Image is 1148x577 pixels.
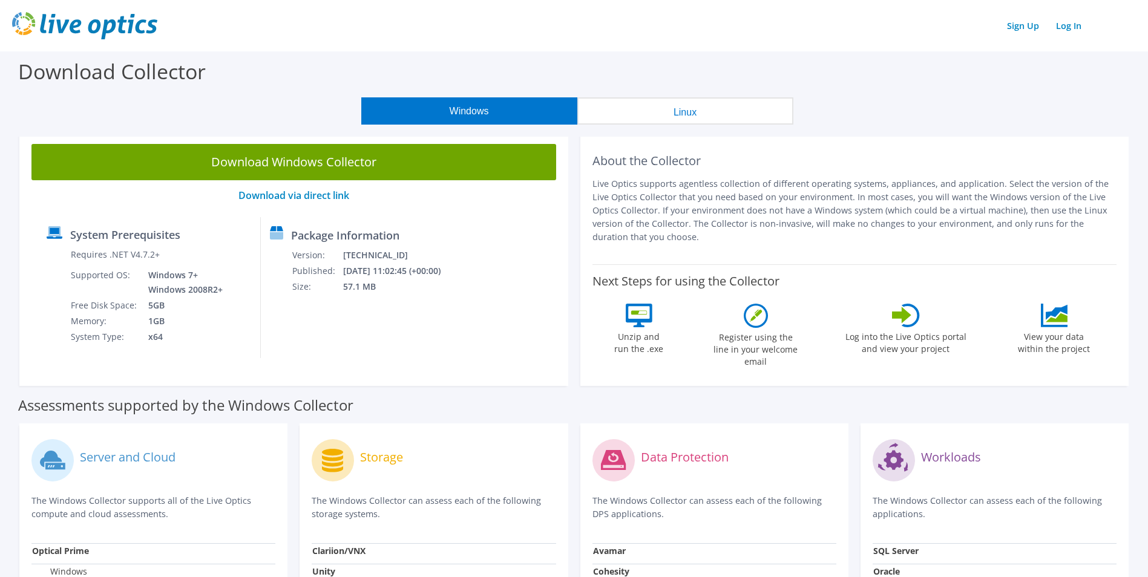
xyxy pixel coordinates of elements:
strong: Cohesity [593,566,629,577]
img: live_optics_svg.svg [12,12,157,39]
td: Windows 7+ Windows 2008R2+ [139,267,225,298]
label: View your data within the project [1011,327,1098,355]
p: The Windows Collector can assess each of the following DPS applications. [592,494,836,521]
label: System Prerequisites [70,229,180,241]
label: Register using the line in your welcome email [710,328,801,368]
td: Memory: [70,313,139,329]
label: Download Collector [18,57,206,85]
a: Sign Up [1001,17,1045,34]
strong: Clariion/VNX [312,545,366,556]
strong: Unity [312,566,335,577]
a: Log In [1050,17,1087,34]
a: Download via direct link [238,189,349,202]
td: x64 [139,329,225,345]
p: The Windows Collector can assess each of the following applications. [873,494,1117,521]
button: Linux [577,97,793,125]
p: Live Optics supports agentless collection of different operating systems, appliances, and applica... [592,177,1117,244]
strong: SQL Server [873,545,919,556]
label: Requires .NET V4.7.2+ [71,249,160,261]
label: Next Steps for using the Collector [592,274,779,288]
p: The Windows Collector supports all of the Live Optics compute and cloud assessments. [31,494,275,521]
strong: Avamar [593,545,626,556]
td: System Type: [70,329,139,345]
td: [DATE] 11:02:45 (+00:00) [343,263,456,279]
td: 5GB [139,298,225,313]
label: Storage [360,451,403,463]
td: Version: [292,247,343,263]
td: [TECHNICAL_ID] [343,247,456,263]
label: Workloads [921,451,981,463]
label: Log into the Live Optics portal and view your project [845,327,967,355]
label: Data Protection [641,451,729,463]
strong: Oracle [873,566,900,577]
a: Download Windows Collector [31,144,556,180]
label: Server and Cloud [80,451,175,463]
td: Size: [292,279,343,295]
td: Free Disk Space: [70,298,139,313]
label: Unzip and run the .exe [611,327,667,355]
td: Published: [292,263,343,279]
td: 57.1 MB [343,279,456,295]
label: Assessments supported by the Windows Collector [18,399,353,411]
strong: Optical Prime [32,545,89,556]
p: The Windows Collector can assess each of the following storage systems. [312,494,556,521]
label: Package Information [291,229,399,241]
td: 1GB [139,313,225,329]
button: Windows [361,97,577,125]
h2: About the Collector [592,154,1117,168]
td: Supported OS: [70,267,139,298]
